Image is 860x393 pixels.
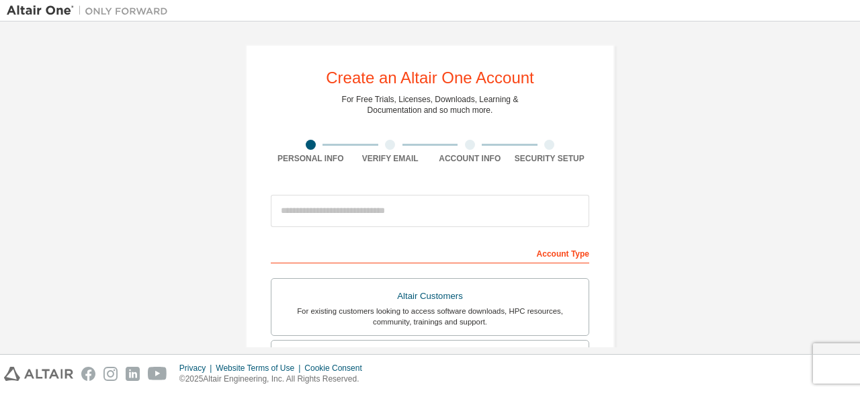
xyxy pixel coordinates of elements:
img: instagram.svg [103,367,118,381]
div: Verify Email [351,153,431,164]
div: Account Type [271,242,589,263]
div: Personal Info [271,153,351,164]
div: Privacy [179,363,216,374]
div: Account Info [430,153,510,164]
div: For Free Trials, Licenses, Downloads, Learning & Documentation and so much more. [342,94,519,116]
div: Cookie Consent [304,363,370,374]
img: youtube.svg [148,367,167,381]
div: Altair Customers [279,287,580,306]
img: linkedin.svg [126,367,140,381]
div: Security Setup [510,153,590,164]
div: Website Terms of Use [216,363,304,374]
img: facebook.svg [81,367,95,381]
img: altair_logo.svg [4,367,73,381]
p: © 2025 Altair Engineering, Inc. All Rights Reserved. [179,374,370,385]
img: Altair One [7,4,175,17]
div: Create an Altair One Account [326,70,534,86]
div: For existing customers looking to access software downloads, HPC resources, community, trainings ... [279,306,580,327]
